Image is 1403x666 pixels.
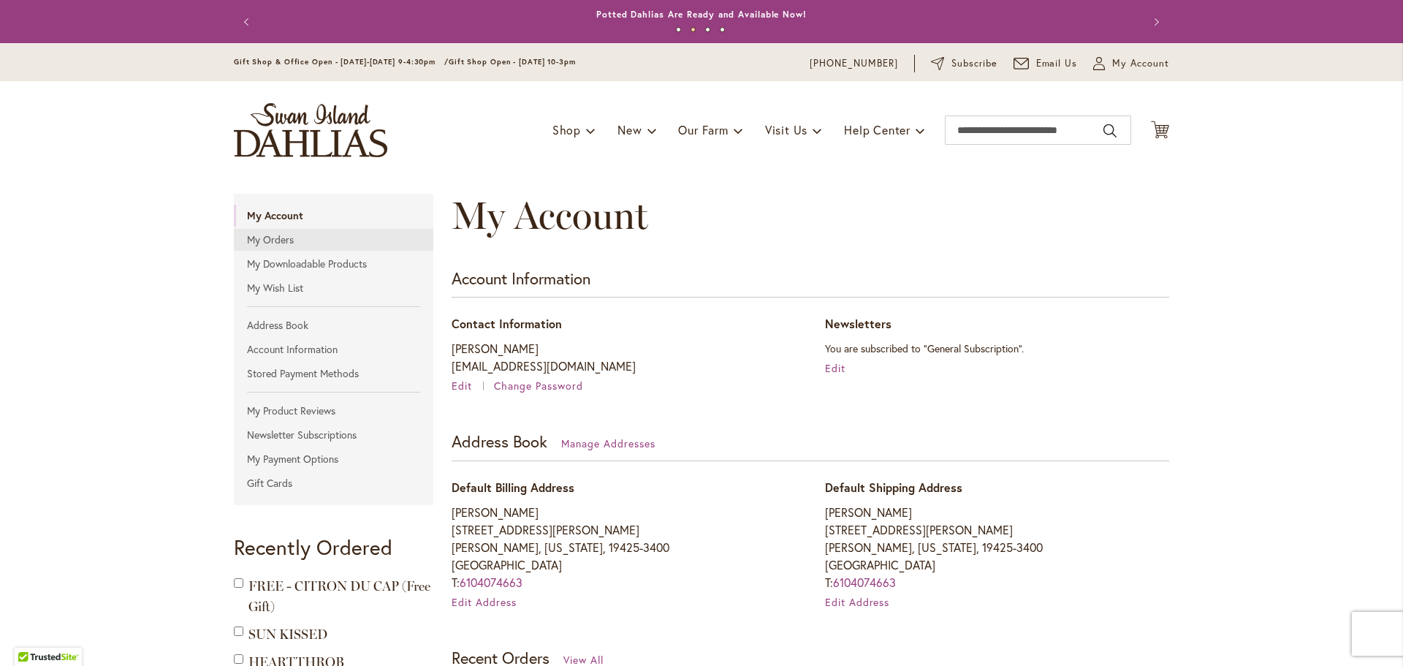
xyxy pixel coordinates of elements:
span: Edit [452,379,472,393]
a: Newsletter Subscriptions [234,424,433,446]
a: My Orders [234,229,433,251]
a: Manage Addresses [561,436,655,450]
button: My Account [1093,56,1169,71]
address: [PERSON_NAME] [STREET_ADDRESS][PERSON_NAME] [PERSON_NAME], [US_STATE], 19425-3400 [GEOGRAPHIC_DAT... [825,504,1169,591]
p: [PERSON_NAME] [EMAIL_ADDRESS][DOMAIN_NAME] [452,340,796,375]
span: Help Center [844,122,910,137]
span: New [617,122,642,137]
a: [PHONE_NUMBER] [810,56,898,71]
a: Stored Payment Methods [234,363,433,385]
span: My Account [452,192,648,238]
strong: Account Information [452,268,590,289]
span: Default Billing Address [452,480,574,495]
a: Address Book [234,314,433,336]
a: My Downloadable Products [234,253,433,275]
span: Visit Us [765,122,807,137]
span: My Account [1112,56,1169,71]
span: Shop [552,122,581,137]
strong: Recently Ordered [234,534,392,561]
iframe: Launch Accessibility Center [11,614,52,655]
strong: Address Book [452,431,547,452]
a: Change Password [494,379,583,393]
a: My Product Reviews [234,400,433,422]
a: My Payment Options [234,448,433,470]
a: Gift Cards [234,472,433,494]
a: Edit Address [452,595,517,609]
span: Default Shipping Address [825,480,962,495]
span: Subscribe [951,56,997,71]
span: Newsletters [825,316,891,331]
button: 3 of 4 [705,27,710,32]
button: 4 of 4 [720,27,725,32]
span: Email Us [1036,56,1078,71]
a: My Wish List [234,277,433,299]
a: SUN KISSED [248,627,327,643]
a: Edit [452,379,491,393]
a: Edit [825,361,845,375]
a: store logo [234,103,387,157]
p: You are subscribed to "General Subscription". [825,340,1169,357]
span: Our Farm [678,122,728,137]
button: 1 of 4 [676,27,681,32]
strong: My Account [234,205,433,227]
a: Potted Dahlias Are Ready and Available Now! [596,9,807,20]
address: [PERSON_NAME] [STREET_ADDRESS][PERSON_NAME] [PERSON_NAME], [US_STATE], 19425-3400 [GEOGRAPHIC_DAT... [452,504,796,591]
button: Next [1140,7,1169,37]
a: 6104074663 [833,575,896,590]
a: 6104074663 [460,575,522,590]
button: 2 of 4 [691,27,696,32]
a: Email Us [1014,56,1078,71]
span: Gift Shop & Office Open - [DATE]-[DATE] 9-4:30pm / [234,57,449,67]
a: Account Information [234,338,433,360]
a: Edit Address [825,595,890,609]
button: Previous [234,7,263,37]
span: FREE - CITRON DU CAP (Free Gift) [248,578,430,615]
span: Contact Information [452,316,562,331]
a: Subscribe [931,56,997,71]
span: Gift Shop Open - [DATE] 10-3pm [449,57,576,67]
